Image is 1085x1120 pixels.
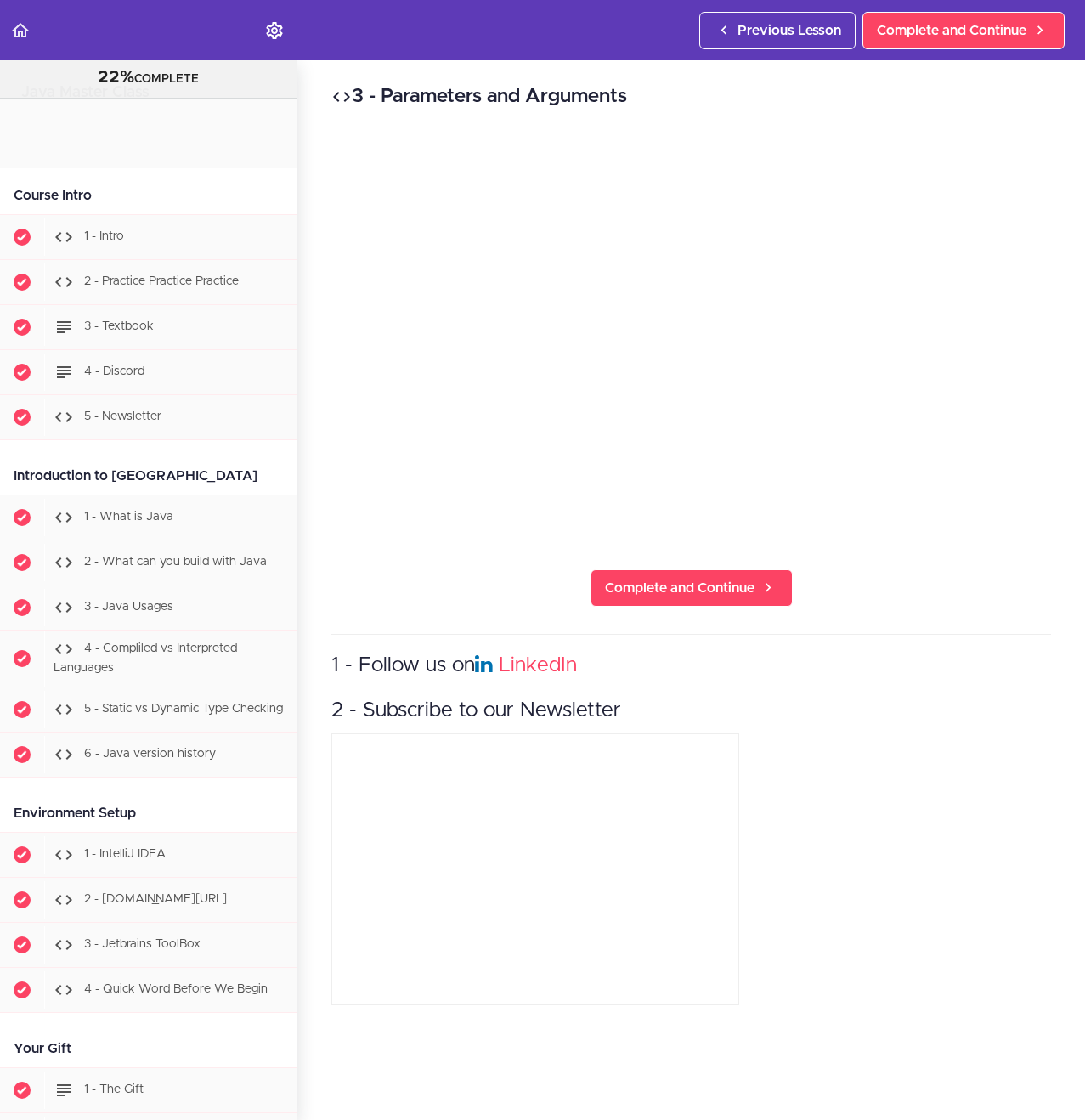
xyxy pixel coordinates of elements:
[264,20,285,41] svg: Settings Menu
[862,12,1065,49] a: Complete and Continue
[84,983,268,995] span: 4 - Quick Word Before We Begin
[84,1083,144,1095] span: 1 - The Gift
[84,365,144,377] span: 4 - Discord
[84,230,124,242] span: 1 - Intro
[331,697,1051,725] h3: 2 - Subscribe to our Newsletter
[84,511,173,523] span: 1 - What is Java
[331,652,1051,680] h3: 1 - Follow us on
[84,410,161,422] span: 5 - Newsletter
[699,12,856,49] a: Previous Lesson
[591,569,793,607] a: Complete and Continue
[84,848,166,860] span: 1 - IntelliJ IDEA
[84,275,239,287] span: 2 - Practice Practice Practice
[84,938,201,950] span: 3 - Jetbrains ToolBox
[877,20,1026,41] span: Complete and Continue
[84,601,173,613] span: 3 - Java Usages
[10,20,31,41] svg: Back to course curriculum
[84,320,154,332] span: 3 - Textbook
[84,893,227,905] span: 2 - [DOMAIN_NAME][URL]
[84,556,267,568] span: 2 - What can you build with Java
[499,655,577,676] a: LinkedIn
[84,748,216,760] span: 6 - Java version history
[737,20,841,41] span: Previous Lesson
[98,69,134,86] span: 22%
[605,578,754,598] span: Complete and Continue
[84,703,283,715] span: 5 - Static vs Dynamic Type Checking
[331,82,1051,111] h2: 3 - Parameters and Arguments
[54,642,237,674] span: 4 - Compliled vs Interpreted Languages
[21,67,275,89] div: COMPLETE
